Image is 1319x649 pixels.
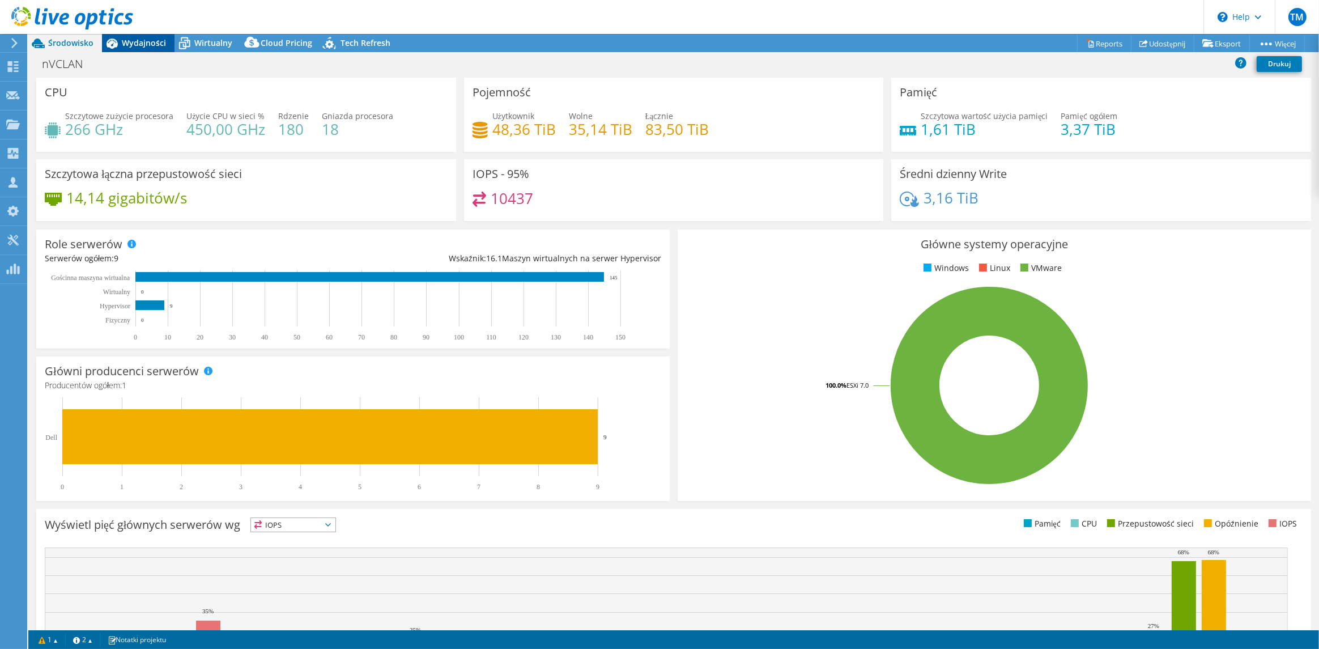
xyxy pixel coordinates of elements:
svg: \n [1218,12,1228,22]
text: 110 [486,333,496,341]
span: Szczytowa wartość użycia pamięci [921,111,1048,121]
span: 9 [114,253,118,264]
text: 40 [261,333,268,341]
text: 9 [170,303,173,309]
h4: 10437 [491,192,533,205]
a: Udostępnij [1131,35,1194,52]
h4: 180 [278,123,309,135]
h4: 450,00 GHz [186,123,265,135]
h3: Główni producenci serwerów [45,365,199,377]
text: 6 [418,483,421,491]
li: Opóźnienie [1201,517,1258,530]
span: Gniazda procesora [322,111,393,121]
text: 120 [518,333,529,341]
span: Wydajności [122,37,166,48]
text: 27% [1148,622,1159,629]
text: 35% [202,608,214,614]
li: Pamięć [1021,517,1061,530]
a: Drukuj [1257,56,1302,72]
text: 2 [180,483,183,491]
text: Dell [45,434,57,442]
span: IOPS [251,518,335,532]
h4: 1,61 TiB [921,123,1048,135]
text: 140 [583,333,593,341]
h4: 18 [322,123,393,135]
h3: CPU [45,86,67,99]
span: 1 [122,380,126,391]
text: 0 [61,483,64,491]
tspan: 100.0% [826,381,846,389]
span: Wirtualny [194,37,232,48]
h3: Główne systemy operacyjne [686,238,1303,251]
text: 3 [239,483,242,491]
text: 9 [603,434,607,440]
text: 5 [358,483,361,491]
h4: 35,14 TiB [569,123,632,135]
span: Łącznie [645,111,674,121]
text: 90 [423,333,429,341]
a: 2 [65,633,100,647]
text: 4 [299,483,302,491]
span: Pamięć ogółem [1061,111,1117,121]
text: 50 [293,333,300,341]
text: 1 [120,483,124,491]
text: 0 [134,333,137,341]
h4: 14,14 gigabitów/s [66,192,187,204]
a: 1 [31,633,66,647]
text: 100 [454,333,464,341]
text: 8 [537,483,540,491]
h4: 83,50 TiB [645,123,709,135]
li: Windows [921,262,969,274]
text: Wirtualny [103,288,130,296]
span: Rdzenie [278,111,309,121]
span: Użycie CPU w sieci % [186,111,265,121]
span: TM [1288,8,1307,26]
a: Notatki projektu [100,633,174,647]
text: Fizyczny [105,316,130,324]
h1: nVCLAN [37,58,100,70]
h3: Pamięć [900,86,937,99]
a: Reports [1077,35,1131,52]
text: 10 [164,333,171,341]
span: Cloud Pricing [261,37,312,48]
text: 68% [1208,549,1219,555]
text: 0 [141,317,144,323]
h4: 3,16 TiB [924,192,978,204]
text: 25% [410,626,421,633]
div: Serwerów ogółem: [45,252,353,265]
text: 130 [551,333,561,341]
text: 145 [610,275,618,281]
text: 0 [141,289,144,295]
text: 60 [326,333,333,341]
text: 20 [197,333,203,341]
h4: Producentów ogółem: [45,379,661,392]
text: 70 [358,333,365,341]
a: Więcej [1249,35,1305,52]
h3: Szczytowa łączna przepustowość sieci [45,168,242,180]
span: Tech Refresh [341,37,390,48]
text: 9 [596,483,599,491]
span: Szczytowe zużycie procesora [65,111,173,121]
text: 150 [615,333,626,341]
h3: Role serwerów [45,238,122,251]
text: 7 [477,483,480,491]
div: Wskaźnik: Maszyn wirtualnych na serwer Hypervisor [353,252,661,265]
text: 30 [229,333,236,341]
h3: IOPS - 95% [473,168,529,180]
text: 68% [1178,549,1189,555]
text: 80 [390,333,397,341]
li: VMware [1018,262,1062,274]
li: Przepustowość sieci [1104,517,1194,530]
span: 16.1 [486,253,502,264]
h3: Średni dzienny Write [900,168,1007,180]
text: Hypervisor [100,302,130,310]
h4: 266 GHz [65,123,173,135]
h4: 48,36 TiB [492,123,556,135]
tspan: ESXi 7.0 [846,381,869,389]
li: CPU [1068,517,1097,530]
h3: Pojemność [473,86,531,99]
span: Wolne [569,111,593,121]
text: Gościnna maszyna wirtualna [51,274,130,282]
a: Eksport [1194,35,1250,52]
span: Środowisko [48,37,93,48]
